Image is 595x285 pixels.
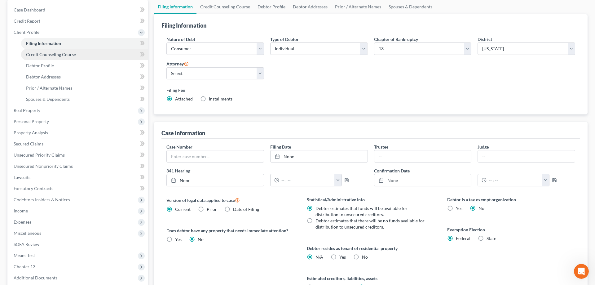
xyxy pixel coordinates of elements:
label: Filing Date [270,144,291,150]
label: District [478,36,492,42]
span: Secured Claims [14,141,43,146]
span: Prior [207,207,217,212]
span: Case Dashboard [14,7,45,12]
label: Exemption Election [447,226,575,233]
button: Home [97,2,109,14]
span: Debtor estimates that there will be no funds available for distribution to unsecured creditors. [315,218,425,229]
a: Spouses & Dependents [21,94,148,105]
a: Debtor Addresses [21,71,148,82]
label: Statistical/Administrative Info [307,196,435,203]
span: Current [175,207,191,212]
div: Katie says… [5,49,119,127]
button: Gif picker [20,203,24,208]
a: None [374,174,471,186]
div: 🚨ATTN: [GEOGRAPHIC_DATA] of [US_STATE]The court has added a new Credit Counseling Field that we n... [5,49,102,114]
span: Yes [456,206,462,211]
span: Attached [175,96,193,101]
a: SOFA Review [9,239,148,250]
a: Prior / Alternate Names [21,82,148,94]
div: Close [109,2,120,14]
span: Codebtors Insiders & Notices [14,197,70,202]
label: Debtor resides as tenant of residential property [307,245,435,252]
label: 341 Hearing [163,167,371,174]
span: Lawsuits [14,175,30,180]
label: Judge [478,144,489,150]
input: -- [374,150,471,162]
div: Case Information [161,129,205,137]
span: Yes [175,237,182,242]
a: Filing Information [21,38,148,49]
img: Profile image for Katie [18,3,28,13]
label: Filing Fee [166,87,575,93]
span: Debtor Addresses [26,74,61,79]
span: No [198,237,204,242]
span: Means Test [14,253,35,258]
span: Chapter 13 [14,264,35,269]
textarea: Message… [5,190,119,201]
label: Trustee [374,144,388,150]
span: Additional Documents [14,275,57,280]
a: Debtor Profile [21,60,148,71]
label: Case Number [166,144,192,150]
label: Version of legal data applied to case [166,196,294,204]
a: Lawsuits [9,172,148,183]
input: -- : -- [279,174,335,186]
span: Spouses & Dependents [26,96,70,102]
input: -- : -- [487,174,542,186]
a: Credit Counseling Course [21,49,148,60]
button: Start recording [39,203,44,208]
h1: [PERSON_NAME] [30,3,70,8]
span: Federal [456,236,470,241]
span: Credit Counseling Course [26,52,76,57]
a: Unsecured Nonpriority Claims [9,161,148,172]
span: Prior / Alternate Names [26,85,72,91]
label: Attorney [166,60,189,67]
b: 🚨ATTN: [GEOGRAPHIC_DATA] of [US_STATE] [10,53,88,64]
a: Credit Report [9,16,148,27]
a: Unsecured Priority Claims [9,149,148,161]
span: Client Profile [14,29,39,35]
span: Real Property [14,108,40,113]
span: Debtor estimates that funds will be available for distribution to unsecured creditors. [315,206,408,217]
label: Confirmation Date [371,167,579,174]
a: Property Analysis [9,127,148,138]
span: Expenses [14,219,31,225]
label: Debtor is a tax exempt organization [447,196,575,203]
span: Unsecured Priority Claims [14,152,65,158]
span: Personal Property [14,119,49,124]
button: Send a message… [106,201,116,211]
span: Filing Information [26,41,61,46]
label: Type of Debtor [270,36,299,42]
span: State [487,236,496,241]
label: Chapter of Bankruptcy [374,36,418,42]
span: Unsecured Nonpriority Claims [14,163,73,169]
span: No [362,254,368,260]
button: Emoji picker [10,203,15,208]
div: Filing Information [161,22,206,29]
label: Does debtor have any property that needs immediate attention? [166,227,294,234]
input: -- [478,150,575,162]
label: Nature of Debt [166,36,195,42]
p: Active 3h ago [30,8,58,14]
a: Case Dashboard [9,4,148,16]
a: None [271,150,368,162]
span: Income [14,208,28,213]
a: Secured Claims [9,138,148,149]
span: Date of Filing [233,207,259,212]
a: None [167,174,264,186]
span: Installments [209,96,232,101]
a: Executory Contracts [9,183,148,194]
span: Debtor Profile [26,63,54,68]
button: Upload attachment [29,203,34,208]
span: SOFA Review [14,242,39,247]
label: Estimated creditors, liabilities, assets [307,275,435,282]
span: No [478,206,484,211]
span: Executory Contracts [14,186,53,191]
iframe: Intercom live chat [574,264,589,279]
button: go back [4,2,16,14]
span: Property Analysis [14,130,48,135]
div: [PERSON_NAME] • 55m ago [10,115,62,119]
div: The court has added a new Credit Counseling Field that we need to update upon filing. Please remo... [10,68,97,110]
input: Enter case number... [167,150,264,162]
span: N/A [315,254,323,260]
